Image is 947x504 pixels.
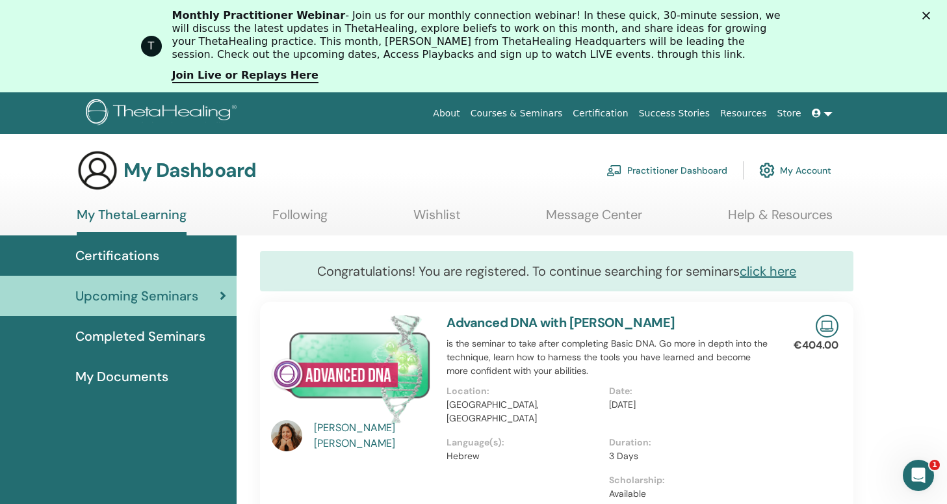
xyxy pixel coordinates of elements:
[314,420,434,451] a: [PERSON_NAME] [PERSON_NAME]
[903,460,934,491] iframe: Intercom live chat
[567,101,633,126] a: Certification
[609,384,763,398] p: Date :
[816,315,838,338] img: Live Online Seminar
[794,338,838,353] p: €404.00
[465,101,568,126] a: Courses & Seminars
[772,101,807,126] a: Store
[141,36,162,57] div: Profile image for ThetaHealing
[447,337,771,378] p: is the seminar to take after completing Basic DNA. Go more in depth into the technique, learn how...
[609,473,763,487] p: Scholarship :
[447,384,601,398] p: Location :
[609,398,763,412] p: [DATE]
[77,207,187,235] a: My ThetaLearning
[606,165,622,176] img: chalkboard-teacher.svg
[172,9,346,21] b: Monthly Practitioner Webinar
[740,263,796,280] a: click here
[759,159,775,181] img: cog.svg
[86,99,241,128] img: logo.png
[922,12,935,20] div: Close
[929,460,940,470] span: 1
[75,286,198,306] span: Upcoming Seminars
[447,398,601,425] p: [GEOGRAPHIC_DATA], [GEOGRAPHIC_DATA]
[75,367,168,386] span: My Documents
[447,314,675,331] a: Advanced DNA with [PERSON_NAME]
[609,436,763,449] p: Duration :
[77,150,118,191] img: generic-user-icon.jpg
[546,207,642,232] a: Message Center
[606,156,727,185] a: Practitioner Dashboard
[413,207,461,232] a: Wishlist
[271,315,431,424] img: Advanced DNA
[260,251,853,291] div: Congratulations! You are registered. To continue searching for seminars
[172,9,786,61] div: - Join us for our monthly connection webinar! In these quick, 30-minute session, we will discuss ...
[759,156,831,185] a: My Account
[428,101,465,126] a: About
[123,159,256,182] h3: My Dashboard
[75,246,159,265] span: Certifications
[75,326,205,346] span: Completed Seminars
[715,101,772,126] a: Resources
[272,207,328,232] a: Following
[609,487,763,501] p: Available
[609,449,763,463] p: 3 Days
[271,420,302,451] img: default.jpg
[172,69,318,83] a: Join Live or Replays Here
[447,449,601,463] p: Hebrew
[447,436,601,449] p: Language(s) :
[728,207,833,232] a: Help & Resources
[634,101,715,126] a: Success Stories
